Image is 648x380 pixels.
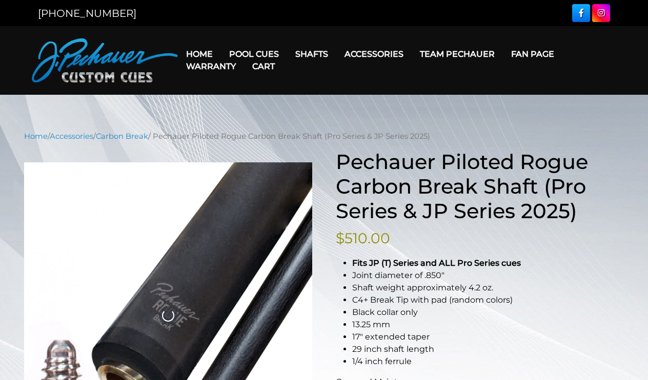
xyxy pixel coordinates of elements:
[287,41,336,67] a: Shafts
[352,319,624,331] li: 13.25 mm
[336,41,412,67] a: Accessories
[352,331,624,343] li: 17″ extended taper
[32,38,178,82] img: Pechauer Custom Cues
[336,229,390,247] bdi: 510.00
[352,294,624,306] li: C4+ Break Tip with pad (random colors)
[96,132,148,141] a: Carbon Break
[24,131,624,142] nav: Breadcrumb
[412,41,503,67] a: Team Pechauer
[336,229,345,247] span: $
[352,282,624,294] li: Shaft weight approximately 4.2 oz.
[352,269,624,282] li: Joint diameter of .850″
[38,7,136,19] a: [PHONE_NUMBER]
[352,306,624,319] li: Black collar only
[178,53,244,79] a: Warranty
[352,343,624,355] li: 29 inch shaft length
[221,41,287,67] a: Pool Cues
[178,41,221,67] a: Home
[336,150,624,223] h1: Pechauer Piloted Rogue Carbon Break Shaft (Pro Series & JP Series 2025)
[352,355,624,368] li: 1/4 inch ferrule
[352,258,521,268] strong: Fits JP (T) Series and ALL Pro Series cues
[503,41,562,67] a: Fan Page
[24,132,48,141] a: Home
[50,132,93,141] a: Accessories
[244,53,283,79] a: Cart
